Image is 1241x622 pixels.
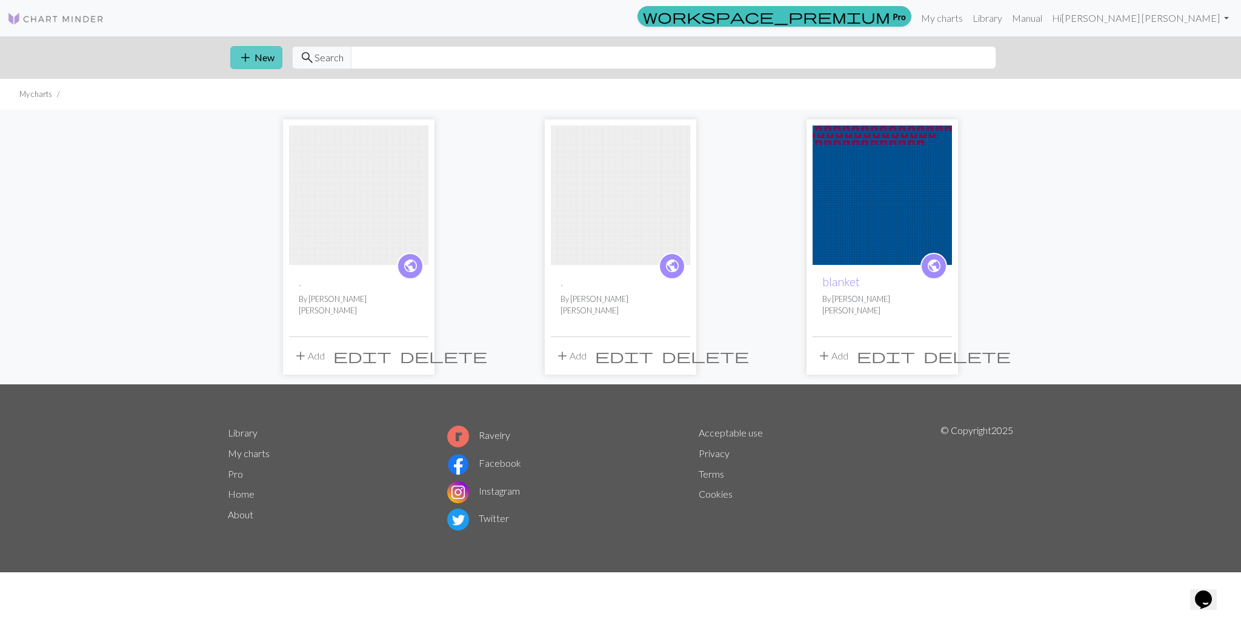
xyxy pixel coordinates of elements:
a: Library [968,6,1007,30]
a: . [299,275,301,289]
img: Ravelry logo [447,426,469,447]
img: Twitter logo [447,509,469,530]
img: . [289,125,428,265]
span: add [817,347,831,364]
a: Instagram [447,485,520,497]
i: public [403,254,418,278]
a: public [659,253,685,279]
span: add [293,347,308,364]
a: Pro [637,6,911,27]
a: My charts [228,447,270,459]
button: Delete [919,344,1015,367]
p: By [PERSON_NAME] [PERSON_NAME] [299,293,419,316]
i: Edit [857,349,915,363]
span: edit [333,347,391,364]
span: edit [857,347,915,364]
a: public [397,253,424,279]
iframe: chat widget [1190,574,1229,610]
a: Hi[PERSON_NAME] [PERSON_NAME] [1047,6,1234,30]
span: search [300,49,314,66]
img: . [551,125,690,265]
i: Edit [595,349,653,363]
a: Privacy [699,447,730,459]
span: delete [662,347,749,364]
span: edit [595,347,653,364]
a: Cookies [699,488,733,500]
button: Delete [396,344,491,367]
button: Add [813,344,853,367]
i: public [665,254,680,278]
a: blanket [813,188,952,199]
button: Edit [853,344,919,367]
span: add [555,347,570,364]
span: delete [400,347,487,364]
a: Manual [1007,6,1047,30]
a: Acceptable use [699,427,763,438]
a: . [561,275,563,289]
a: Ravelry [447,429,510,441]
p: © Copyright 2025 [940,423,1013,533]
a: . [551,188,690,199]
a: Library [228,427,258,438]
a: Home [228,488,255,500]
p: By [PERSON_NAME] [PERSON_NAME] [561,293,680,316]
a: Twitter [447,512,509,524]
li: My charts [19,89,52,100]
span: public [927,256,942,275]
span: delete [923,347,1011,364]
button: Add [289,344,329,367]
p: By [PERSON_NAME] [PERSON_NAME] [822,293,942,316]
a: blanket [822,275,860,289]
a: Facebook [447,457,521,469]
a: public [920,253,947,279]
span: public [403,256,418,275]
i: Edit [333,349,391,363]
span: add [238,49,253,66]
i: public [927,254,942,278]
a: My charts [916,6,968,30]
span: Search [314,50,344,65]
button: Edit [591,344,657,367]
a: About [228,509,253,520]
img: Facebook logo [447,453,469,475]
span: public [665,256,680,275]
button: New [230,46,282,69]
button: Delete [657,344,753,367]
a: Pro [228,468,243,480]
img: Logo [7,12,104,26]
img: Instagram logo [447,481,469,503]
span: workspace_premium [643,8,890,25]
button: Edit [329,344,396,367]
img: blanket [813,125,952,265]
button: Add [551,344,591,367]
a: . [289,188,428,199]
a: Terms [699,468,724,480]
